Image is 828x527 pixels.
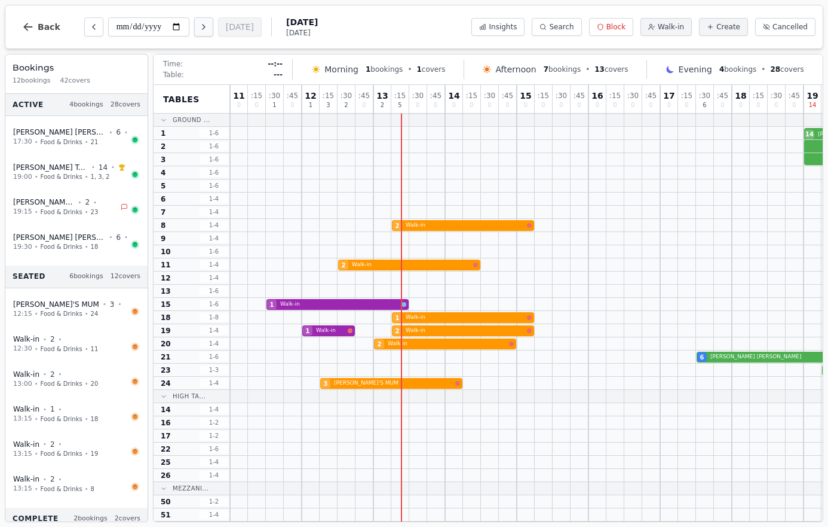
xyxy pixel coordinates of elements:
span: Walk-in [658,22,684,32]
button: Walk-in [640,18,692,36]
span: 0 [613,102,617,108]
span: 1 - 4 [200,194,228,203]
span: 0 [362,102,366,108]
span: 12 bookings [13,76,51,86]
span: 1 - 4 [200,208,228,217]
span: • [85,449,88,458]
span: 1 [309,102,312,108]
span: 1 - 2 [200,418,228,427]
span: [PERSON_NAME] Tours [13,163,88,172]
span: • [35,485,38,494]
span: 1 - 6 [200,168,228,177]
span: • [93,198,97,207]
span: • [59,370,62,379]
span: 3 [324,379,328,388]
span: • [85,309,88,318]
button: Walk-in •2•12:30•Food & Drinks•11 [5,328,148,361]
span: 0 [667,102,671,108]
span: 2 covers [115,514,140,524]
span: Tables [163,93,200,105]
span: bookings [544,65,581,74]
span: 17:30 [13,137,32,147]
span: 13 [594,65,605,74]
h3: Bookings [13,62,140,74]
span: • [85,485,88,494]
span: : 15 [681,92,692,99]
button: Previous day [84,17,103,36]
span: 1 - 8 [200,313,228,322]
span: 0 [505,102,509,108]
span: 6 [161,194,165,204]
span: 0 [434,102,437,108]
span: 2 [395,327,400,336]
span: • [85,242,88,251]
span: 1 - 4 [200,458,228,467]
span: 25 [161,458,171,467]
span: 1 [161,129,165,138]
span: 4 [719,65,724,74]
span: • [78,198,82,207]
span: 12:15 [13,309,32,319]
span: [PERSON_NAME]'S MUM [13,300,99,309]
span: 12 [305,92,316,100]
span: • [91,163,95,172]
span: • [35,208,38,217]
span: 20 [91,379,99,388]
span: Evening [679,63,712,75]
span: • [43,475,47,484]
span: 14 [805,130,814,139]
span: Morning [324,63,358,75]
span: 1 - 4 [200,234,228,243]
span: Food & Drinks [41,172,82,181]
span: 2 [50,474,55,484]
span: 6 [116,127,121,137]
span: • [111,163,115,172]
span: 1 - 6 [200,129,228,138]
span: 1 - 4 [200,339,228,348]
span: 14 [809,102,817,108]
span: 23 [161,365,171,375]
span: 24 [161,379,171,388]
span: Walk-in [280,300,399,309]
span: • [109,128,113,137]
span: 0 [596,102,599,108]
span: Food & Drinks [41,379,82,388]
span: 15 [520,92,531,100]
span: : 30 [771,92,782,99]
span: • [85,172,88,181]
span: 28 covers [111,100,140,110]
span: 1 [272,102,276,108]
span: : 30 [627,92,639,99]
span: 1 - 4 [200,326,228,335]
span: : 30 [556,92,567,99]
span: 16 [161,418,171,428]
span: Insights [489,22,517,32]
span: [PERSON_NAME] [PERSON_NAME] [13,233,106,242]
span: : 45 [645,92,657,99]
span: 1 - 6 [200,287,228,296]
span: 1 [50,404,55,414]
button: Search [532,18,581,36]
span: bookings [719,65,756,74]
span: 17 [161,431,171,441]
span: 1 - 6 [200,444,228,453]
span: 2 [50,370,55,379]
span: Walk-in [406,313,525,322]
span: : 15 [251,92,262,99]
span: 6 bookings [69,272,103,282]
span: Back [38,23,60,31]
span: : 45 [430,92,441,99]
span: Walk-in [352,261,471,269]
span: : 45 [287,92,298,99]
span: 1 [395,313,400,322]
span: 19 [161,326,171,336]
span: • [124,233,128,242]
span: 0 [649,102,652,108]
span: 21 [161,352,171,362]
span: 9 [161,234,165,243]
button: [PERSON_NAME] Tours•14•19:00•Food & Drinks•1, 3, 2 [5,156,148,189]
span: : 15 [394,92,406,99]
button: Walk-in •2•13:00•Food & Drinks•20 [5,363,148,396]
span: 8 [91,485,94,494]
span: 11 [161,260,171,270]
